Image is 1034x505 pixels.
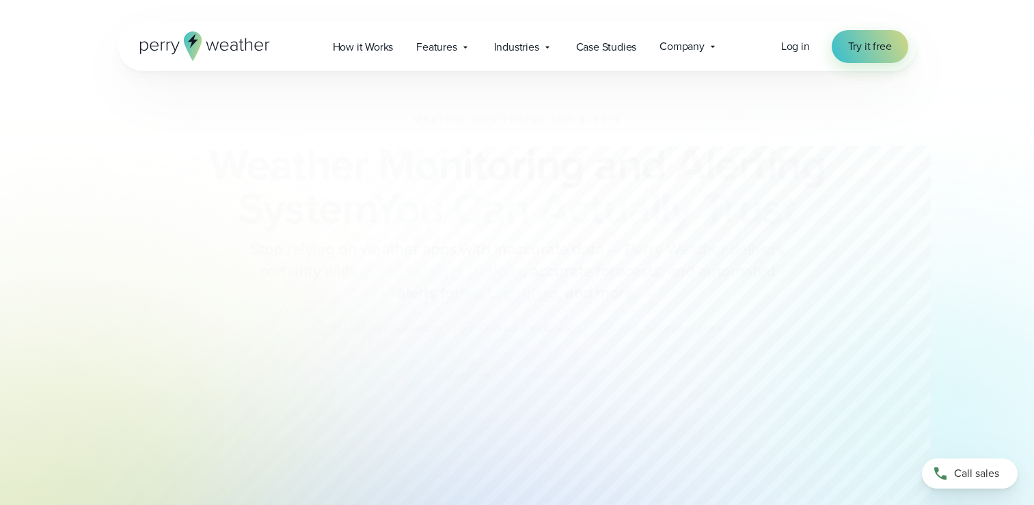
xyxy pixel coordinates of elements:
a: Try it free [832,30,908,63]
a: How it Works [321,33,405,61]
a: Case Studies [564,33,649,61]
a: Log in [781,38,810,55]
span: Call sales [954,465,999,482]
a: Call sales [922,458,1018,489]
span: Try it free [848,38,892,55]
span: Log in [781,38,810,54]
span: Case Studies [576,39,637,55]
span: Industries [494,39,539,55]
span: Features [416,39,457,55]
span: Company [659,38,705,55]
span: How it Works [333,39,394,55]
